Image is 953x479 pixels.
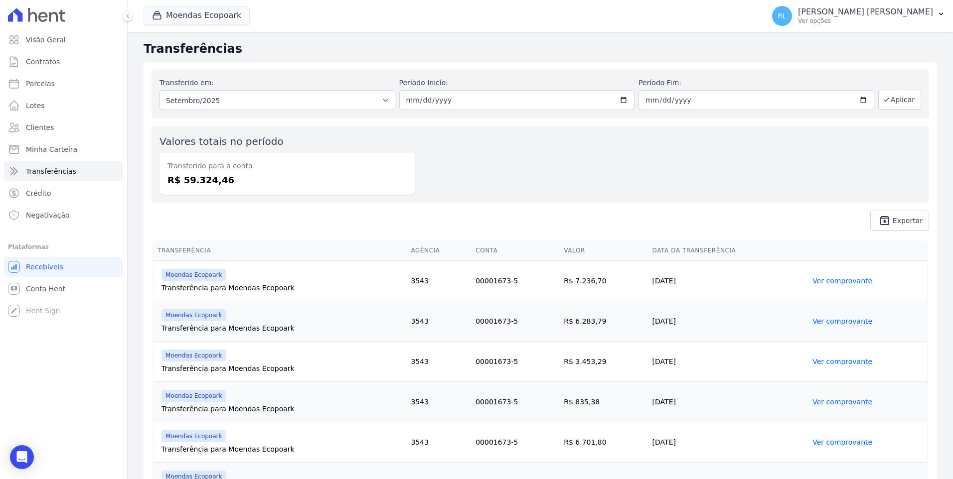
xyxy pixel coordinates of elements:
[472,382,560,422] td: 00001673-5
[4,279,123,299] a: Conta Hent
[161,269,226,281] span: Moendas Ecopoark
[560,382,648,422] td: R$ 835,38
[161,390,226,402] span: Moendas Ecopoark
[4,161,123,181] a: Transferências
[26,210,70,220] span: Negativação
[560,240,648,261] th: Valor
[26,262,63,272] span: Recebíveis
[26,188,51,198] span: Crédito
[26,57,60,67] span: Contratos
[472,301,560,342] td: 00001673-5
[407,382,472,422] td: 3543
[4,118,123,137] a: Clientes
[161,404,403,414] div: Transferência para Moendas Ecopoark
[648,240,809,261] th: Data da Transferência
[154,240,407,261] th: Transferência
[407,342,472,382] td: 3543
[812,317,872,325] a: Ver comprovante
[472,261,560,301] td: 00001673-5
[560,342,648,382] td: R$ 3.453,29
[10,445,34,469] div: Open Intercom Messenger
[472,422,560,463] td: 00001673-5
[167,173,407,187] dd: R$ 59.324,46
[161,309,226,321] span: Moendas Ecopoark
[812,398,872,406] a: Ver comprovante
[4,96,123,116] a: Lotes
[161,283,403,293] div: Transferência para Moendas Ecopoark
[648,261,809,301] td: [DATE]
[879,215,891,227] i: unarchive
[560,301,648,342] td: R$ 6.283,79
[648,382,809,422] td: [DATE]
[4,52,123,72] a: Contratos
[870,211,929,231] a: unarchive Exportar
[560,422,648,463] td: R$ 6.701,80
[144,40,937,58] h2: Transferências
[399,78,635,88] label: Período Inicío:
[407,422,472,463] td: 3543
[4,183,123,203] a: Crédito
[26,101,45,111] span: Lotes
[407,301,472,342] td: 3543
[812,358,872,365] a: Ver comprovante
[407,261,472,301] td: 3543
[26,284,65,294] span: Conta Hent
[161,350,226,361] span: Moendas Ecopoark
[4,139,123,159] a: Minha Carteira
[8,241,119,253] div: Plataformas
[560,261,648,301] td: R$ 7.236,70
[407,240,472,261] th: Agência
[161,363,403,373] div: Transferência para Moendas Ecopoark
[472,342,560,382] td: 00001673-5
[4,30,123,50] a: Visão Geral
[159,79,214,87] label: Transferido em:
[812,438,872,446] a: Ver comprovante
[812,277,872,285] a: Ver comprovante
[26,144,77,154] span: Minha Carteira
[778,12,787,19] span: RL
[648,301,809,342] td: [DATE]
[167,161,407,171] dt: Transferido para a conta
[159,135,284,147] label: Valores totais no período
[638,78,874,88] label: Período Fim:
[4,257,123,277] a: Recebíveis
[4,74,123,94] a: Parcelas
[161,444,403,454] div: Transferência para Moendas Ecopoark
[26,166,76,176] span: Transferências
[648,342,809,382] td: [DATE]
[798,7,933,17] p: [PERSON_NAME] [PERSON_NAME]
[472,240,560,261] th: Conta
[144,6,250,25] button: Moendas Ecopoark
[764,2,953,30] button: RL [PERSON_NAME] [PERSON_NAME] Ver opções
[648,422,809,463] td: [DATE]
[798,17,933,25] p: Ver opções
[4,205,123,225] a: Negativação
[893,218,923,224] span: Exportar
[878,90,921,110] button: Aplicar
[161,323,403,333] div: Transferência para Moendas Ecopoark
[161,430,226,442] span: Moendas Ecopoark
[26,35,66,45] span: Visão Geral
[26,79,55,89] span: Parcelas
[26,122,54,132] span: Clientes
